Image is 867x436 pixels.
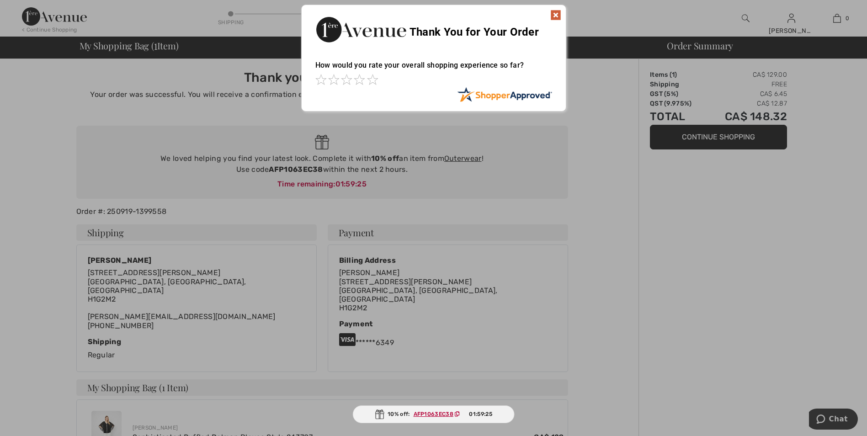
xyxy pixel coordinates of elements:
div: How would you rate your overall shopping experience so far? [315,52,552,87]
ins: AFP1063EC38 [414,411,453,417]
span: Thank You for Your Order [410,26,539,38]
img: x [550,10,561,21]
img: Gift.svg [375,409,384,419]
span: Chat [20,6,39,15]
div: 10% off: [352,405,515,423]
span: 01:59:25 [469,410,492,418]
img: Thank You for Your Order [315,14,407,45]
